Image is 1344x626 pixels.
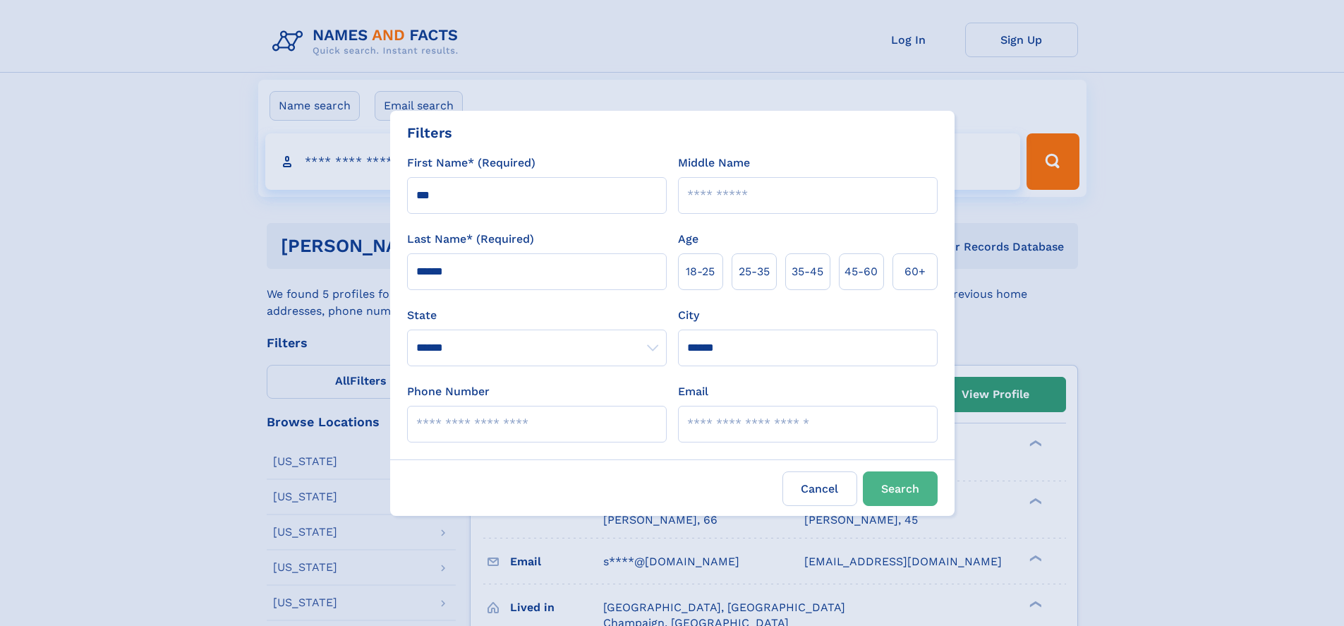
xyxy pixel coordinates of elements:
[863,471,938,506] button: Search
[782,471,857,506] label: Cancel
[678,155,750,171] label: Middle Name
[407,155,535,171] label: First Name* (Required)
[739,263,770,280] span: 25‑35
[792,263,823,280] span: 35‑45
[844,263,878,280] span: 45‑60
[407,122,452,143] div: Filters
[407,231,534,248] label: Last Name* (Required)
[407,307,667,324] label: State
[904,263,926,280] span: 60+
[678,231,698,248] label: Age
[678,383,708,400] label: Email
[678,307,699,324] label: City
[407,383,490,400] label: Phone Number
[686,263,715,280] span: 18‑25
